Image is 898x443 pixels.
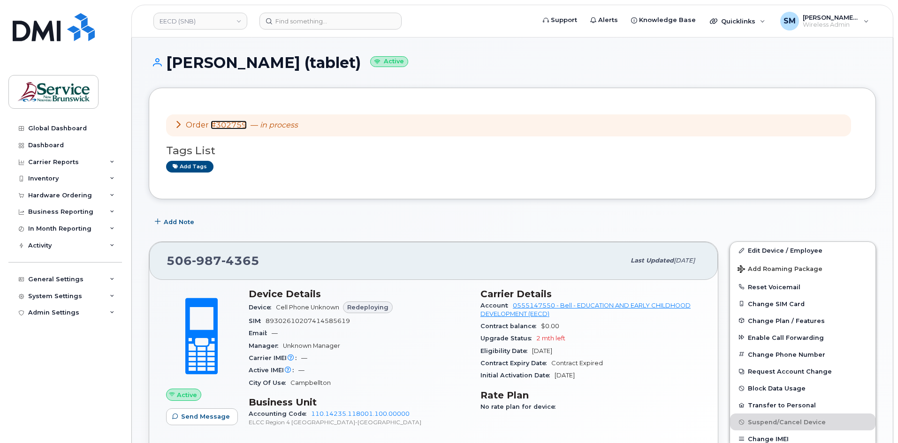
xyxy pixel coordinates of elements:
button: Change Phone Number [730,346,875,363]
span: Add Note [164,218,194,226]
span: [DATE] [555,372,575,379]
a: 0555147550 - Bell - EDUCATION AND EARLY CHILDHOOD DEVELOPMENT (EECD) [480,302,691,317]
span: Upgrade Status [480,335,536,342]
span: Redeploying [347,303,388,312]
span: Change Plan / Features [748,317,825,324]
span: Send Message [181,412,230,421]
span: Active [177,390,197,399]
h3: Carrier Details [480,288,701,300]
button: Reset Voicemail [730,278,875,295]
button: Change Plan / Features [730,312,875,329]
span: 89302610207414585619 [266,317,350,324]
span: Enable Call Forwarding [748,334,824,341]
span: $0.00 [541,323,559,330]
button: Transfer to Personal [730,397,875,413]
span: — [272,330,278,337]
span: 987 [192,254,221,268]
span: Add Roaming Package [738,265,822,274]
span: Eligibility Date [480,347,532,354]
span: Cell Phone Unknown [276,304,339,311]
span: Unknown Manager [283,342,340,349]
span: 4365 [221,254,259,268]
h3: Device Details [249,288,469,300]
span: SIM [249,317,266,324]
span: 506 [167,254,259,268]
button: Send Message [166,408,238,425]
span: Active IMEI [249,367,298,374]
button: Enable Call Forwarding [730,329,875,346]
span: — [251,120,298,129]
span: Suspend/Cancel Device [748,419,826,426]
span: Device [249,304,276,311]
span: City Of Use [249,379,290,386]
button: Add Note [149,213,202,230]
a: #302759 [211,120,247,129]
h3: Business Unit [249,397,469,408]
button: Block Data Usage [730,380,875,397]
span: Last updated [631,257,674,264]
a: 110.14235.118001.100.00000 [311,410,410,417]
span: Account [480,302,513,309]
span: No rate plan for device [480,403,560,410]
span: Accounting Code [249,410,311,417]
a: Add tags [166,161,213,173]
small: Active [370,56,408,67]
span: Campbellton [290,379,331,386]
span: Email [249,330,272,337]
em: in process [260,120,298,129]
span: Contract Expiry Date [480,360,551,367]
p: ELCC Region 4 [GEOGRAPHIC_DATA]-[GEOGRAPHIC_DATA] [249,418,469,426]
span: Initial Activation Date [480,372,555,379]
a: Edit Device / Employee [730,242,875,259]
span: Manager [249,342,283,349]
button: Request Account Change [730,363,875,380]
button: Add Roaming Package [730,259,875,278]
span: — [301,354,307,361]
span: [DATE] [674,257,695,264]
h3: Tags List [166,145,859,157]
h3: Rate Plan [480,390,701,401]
button: Change SIM Card [730,295,875,312]
span: [DATE] [532,347,552,354]
button: Suspend/Cancel Device [730,413,875,430]
span: 2 mth left [536,335,565,342]
span: — [298,367,304,374]
span: Carrier IMEI [249,354,301,361]
span: Contract Expired [551,360,603,367]
span: Order [186,120,209,129]
span: Contract balance [480,323,541,330]
h1: [PERSON_NAME] (tablet) [149,54,876,71]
